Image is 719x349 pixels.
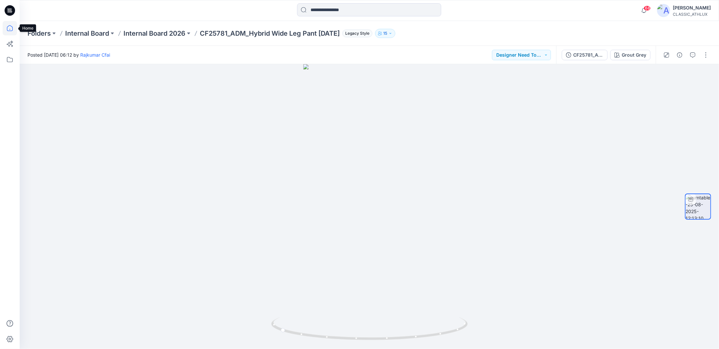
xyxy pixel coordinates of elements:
[674,50,685,60] button: Details
[610,50,651,60] button: Grout Grey
[28,29,51,38] a: Folders
[673,12,711,17] div: CLASSIC_ATHLUX
[340,29,372,38] button: Legacy Style
[686,194,710,219] img: turntable-25-08-2025-12:13:10
[573,51,603,59] div: CF25781_ADM_Hybrid Wide Leg Pant [DATE]
[123,29,185,38] a: Internal Board 2026
[562,50,608,60] button: CF25781_ADM_Hybrid Wide Leg Pant [DATE]
[200,29,340,38] p: CF25781_ADM_Hybrid Wide Leg Pant [DATE]
[342,29,372,37] span: Legacy Style
[383,30,387,37] p: 15
[644,6,651,11] span: 68
[65,29,109,38] a: Internal Board
[80,52,110,58] a: Rajkumar Cfai
[622,51,646,59] div: Grout Grey
[657,4,670,17] img: avatar
[28,51,110,58] span: Posted [DATE] 06:12 by
[673,4,711,12] div: [PERSON_NAME]
[375,29,395,38] button: 15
